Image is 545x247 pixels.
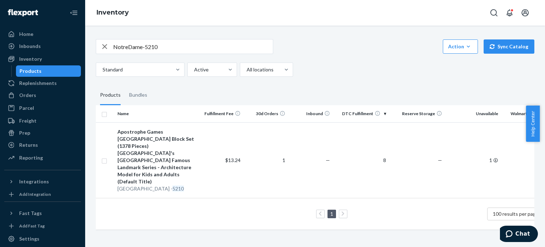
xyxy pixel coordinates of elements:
[4,77,81,89] a: Replenishments
[19,235,39,242] div: Settings
[19,154,43,161] div: Reporting
[113,39,273,54] input: Search inventory by name or sku
[115,105,199,122] th: Name
[443,39,478,54] button: Action
[19,31,33,38] div: Home
[117,128,196,185] div: Apostrophe Games [GEOGRAPHIC_DATA] Block Set (1378 Pieces) [GEOGRAPHIC_DATA]'s [GEOGRAPHIC_DATA] ...
[389,105,445,122] th: Reserve Storage
[326,157,330,163] span: —
[19,141,38,149] div: Returns
[4,127,81,139] a: Prep
[4,139,81,151] a: Returns
[16,65,81,77] a: Products
[487,6,501,20] button: Open Search Box
[4,53,81,65] a: Inventory
[198,105,243,122] th: Fulfillment Fee
[484,39,534,54] button: Sync Catalog
[19,104,34,112] div: Parcel
[500,226,538,243] iframe: Opens a widget where you can chat to one of our agents
[19,43,41,50] div: Inbounds
[502,6,517,20] button: Open notifications
[493,211,539,217] span: 100 results per page
[4,115,81,127] a: Freight
[19,223,45,229] div: Add Fast Tag
[67,6,81,20] button: Close Navigation
[4,190,81,199] a: Add Integration
[8,9,38,16] img: Flexport logo
[445,105,501,122] th: Unavailable
[333,122,389,198] td: 8
[4,41,81,52] a: Inbounds
[117,185,196,192] div: [GEOGRAPHIC_DATA] -
[102,66,103,73] input: Standard
[448,43,473,50] div: Action
[19,191,51,197] div: Add Integration
[4,208,81,219] button: Fast Tags
[246,66,247,73] input: All locations
[4,90,81,101] a: Orders
[4,222,81,230] a: Add Fast Tag
[19,129,30,136] div: Prep
[225,157,241,163] span: $13.24
[4,176,81,187] button: Integrations
[518,6,532,20] button: Open account menu
[91,2,134,23] ol: breadcrumbs
[243,105,288,122] th: 30d Orders
[526,106,540,142] button: Help Center
[288,105,333,122] th: Inbound
[19,92,36,99] div: Orders
[19,55,42,63] div: Inventory
[445,122,501,198] td: 1
[19,117,37,124] div: Freight
[333,105,389,122] th: DTC Fulfillment
[129,85,147,105] div: Bundles
[4,102,81,114] a: Parcel
[243,122,288,198] td: 1
[19,178,49,185] div: Integrations
[438,157,442,163] span: —
[4,28,81,40] a: Home
[20,68,42,75] div: Products
[4,152,81,163] a: Reporting
[19,210,42,217] div: Fast Tags
[329,211,335,217] a: Page 1 is your current page
[97,9,129,16] a: Inventory
[19,80,57,87] div: Replenishments
[100,85,121,105] div: Products
[172,186,184,192] em: 5210
[4,233,81,245] a: Settings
